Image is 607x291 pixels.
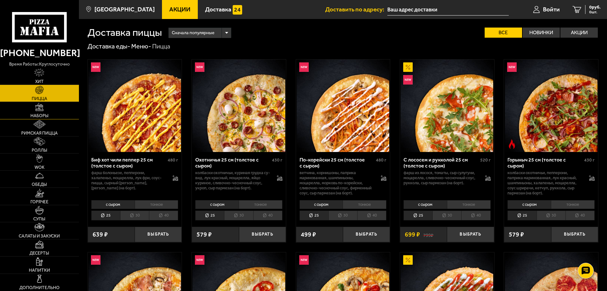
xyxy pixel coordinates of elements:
[507,139,517,149] img: Острое блюдо
[35,79,44,84] span: Хит
[35,165,44,170] span: WOK
[149,211,178,220] li: 40
[91,62,100,72] img: Новинка
[432,211,461,220] li: 30
[192,60,285,152] img: Охотничья 25 см (толстое с сыром)
[403,255,413,265] img: Акционный
[480,157,491,163] span: 520 г
[88,60,181,152] img: Биф хот чили пеппер 25 см (толстое с сыром)
[19,286,60,290] span: Дополнительно
[87,28,162,38] h1: Доставка пиццы
[485,28,522,38] label: Все
[253,211,282,220] li: 40
[560,28,598,38] label: Акции
[405,231,420,238] span: 699 ₽
[400,60,494,152] a: АкционныйНовинкаС лососем и рукколой 25 см (толстое с сыром)
[87,42,130,50] a: Доставка еды-
[523,28,560,38] label: Новинки
[91,255,100,265] img: Новинка
[507,211,536,220] li: 25
[195,255,204,265] img: Новинка
[404,211,432,220] li: 25
[507,62,517,72] img: Новинка
[376,157,386,163] span: 480 г
[401,60,493,152] img: С лососем и рукколой 25 см (толстое с сыром)
[551,227,598,242] button: Выбрать
[461,211,490,220] li: 40
[195,157,270,169] div: Охотничья 25 см (толстое с сыром)
[195,200,239,209] li: с сыром
[32,182,47,187] span: Обеды
[584,157,595,163] span: 430 г
[239,200,282,209] li: тонкое
[589,10,601,14] span: 0 шт.
[168,157,178,163] span: 480 г
[505,60,597,152] img: Горыныч 25 см (толстое с сыром)
[152,42,170,51] div: Пицца
[91,157,166,169] div: Биф хот чили пеппер 25 см (толстое с сыром)
[91,200,135,209] li: с сыром
[357,211,386,220] li: 40
[509,231,524,238] span: 579 ₽
[537,211,565,220] li: 30
[272,157,282,163] span: 430 г
[135,200,178,209] li: тонкое
[296,60,390,152] a: НовинкаПо-корейски 25 см (толстое с сыром)
[507,157,583,169] div: Горыныч 25 см (толстое с сыром)
[404,157,479,169] div: С лососем и рукколой 25 см (толстое с сыром)
[195,170,270,191] p: колбаски охотничьи, куриная грудка су-вид, лук красный, моцарелла, яйцо куриное, сливочно-чесночн...
[224,211,253,220] li: 30
[343,227,390,242] button: Выбрать
[239,227,286,242] button: Выбрать
[91,170,166,191] p: фарш болоньезе, пепперони, халапеньо, моцарелла, лук фри, соус-пицца, сырный [PERSON_NAME], [PERS...
[299,62,309,72] img: Новинка
[192,60,286,152] a: НовинкаОхотничья 25 см (толстое с сыром)
[325,6,387,12] span: Доставить по адресу:
[93,231,108,238] span: 639 ₽
[387,4,509,16] input: Ваш адрес доставки
[197,231,212,238] span: 579 ₽
[33,217,45,221] span: Супы
[300,157,375,169] div: По-корейски 25 см (толстое с сыром)
[29,251,49,256] span: Десерты
[32,148,47,153] span: Роллы
[404,200,447,209] li: с сыром
[30,114,48,118] span: Наборы
[328,211,357,220] li: 30
[32,97,47,101] span: Пицца
[507,170,583,196] p: колбаски Охотничьи, пепперони, паприка маринованная, лук красный, шампиньоны, халапеньо, моцарелл...
[403,75,413,85] img: Новинка
[120,211,149,220] li: 30
[504,60,598,152] a: НовинкаОстрое блюдоГорыныч 25 см (толстое с сыром)
[195,211,224,220] li: 25
[19,234,60,238] span: Салаты и закуски
[131,42,151,50] a: Меню-
[447,227,494,242] button: Выбрать
[135,227,182,242] button: Выбрать
[404,170,479,186] p: фарш из лосося, томаты, сыр сулугуни, моцарелла, сливочно-чесночный соус, руккола, сыр пармезан (...
[30,200,48,204] span: Горячее
[169,6,190,12] span: Акции
[172,27,214,39] span: Сначала популярные
[447,200,491,209] li: тонкое
[507,200,551,209] li: с сыром
[195,62,204,72] img: Новинка
[301,231,316,238] span: 499 ₽
[543,6,560,12] span: Войти
[589,5,601,9] span: 0 руб.
[403,62,413,72] img: Акционный
[300,211,328,220] li: 25
[423,231,433,238] s: 799 ₽
[300,170,375,196] p: ветчина, корнишоны, паприка маринованная, шампиньоны, моцарелла, морковь по-корейски, сливочно-че...
[233,5,242,15] img: 15daf4d41897b9f0e9f617042186c801.svg
[300,200,343,209] li: с сыром
[343,200,386,209] li: тонкое
[29,268,50,273] span: Напитки
[299,255,309,265] img: Новинка
[94,6,155,12] span: [GEOGRAPHIC_DATA]
[205,6,231,12] span: Доставка
[551,200,595,209] li: тонкое
[565,211,595,220] li: 40
[297,60,389,152] img: По-корейски 25 см (толстое с сыром)
[21,131,58,136] span: Римская пицца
